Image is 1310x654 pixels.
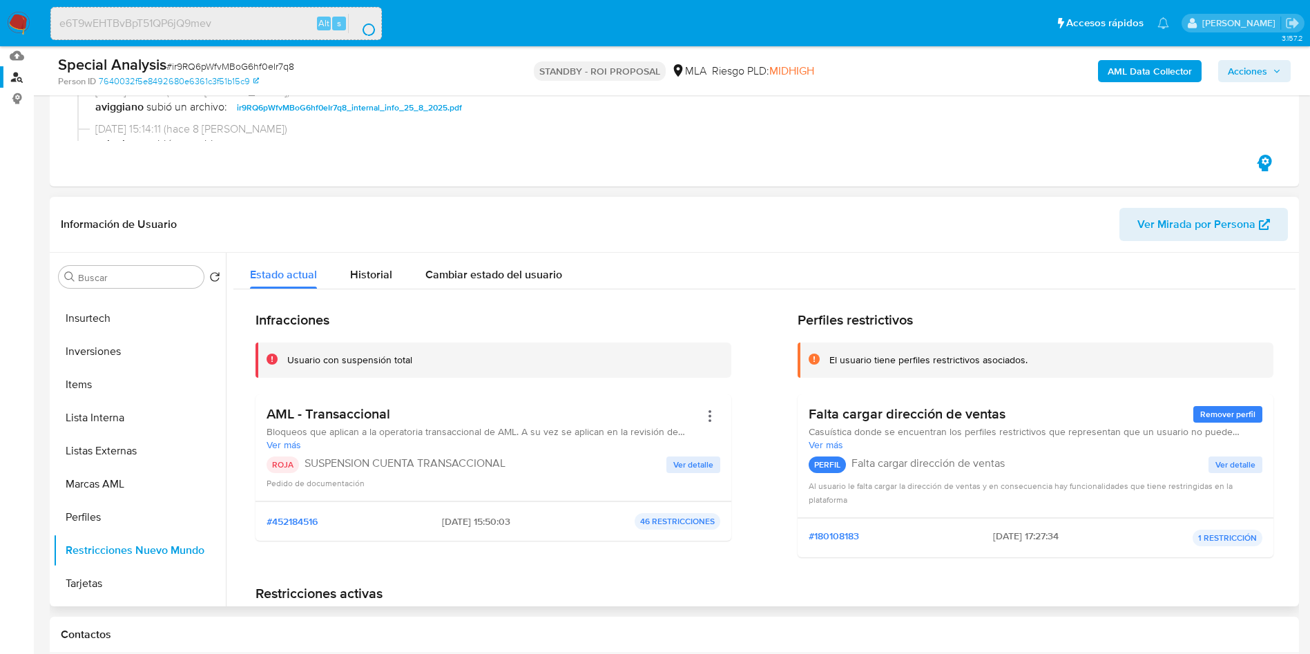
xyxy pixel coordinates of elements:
[51,15,381,32] input: Buscar usuario o caso...
[1066,16,1144,30] span: Accesos rápidos
[1282,32,1303,44] span: 3.157.2
[237,99,462,116] span: ir9RQ6pWfvMBoG6hf0eIr7q8_internal_info_25_8_2025.pdf
[78,271,198,284] input: Buscar
[1119,208,1288,241] button: Ver Mirada por Persona
[146,99,227,116] span: subió un archivo:
[534,61,666,81] p: STANDBY - ROI PROPOSAL
[166,59,294,73] span: # ir9RQ6pWfvMBoG6hf0eIr7q8
[58,75,96,88] b: Person ID
[53,401,226,434] button: Lista Interna
[209,271,220,287] button: Volver al orden por defecto
[58,53,166,75] b: Special Analysis
[237,137,464,153] span: ir9RQ6pWfvMBoG6hf0eIr7q8_external_info_25_8_2025.pdf
[230,137,471,153] button: ir9RQ6pWfvMBoG6hf0eIr7q8_external_info_25_8_2025.pdf
[671,64,706,79] div: MLA
[99,75,259,88] a: 7640032f5e8492680e6361c3f51b15c9
[1098,60,1202,82] button: AML Data Collector
[1202,17,1280,30] p: gustavo.deseta@mercadolibre.com
[53,368,226,401] button: Items
[53,600,226,633] button: CBT
[146,137,227,153] span: subió un archivo:
[1157,17,1169,29] a: Notificaciones
[1137,208,1255,241] span: Ver Mirada por Persona
[53,302,226,335] button: Insurtech
[95,99,144,116] b: aviggiano
[230,99,469,116] button: ir9RQ6pWfvMBoG6hf0eIr7q8_internal_info_25_8_2025.pdf
[348,14,376,33] button: search-icon
[1108,60,1192,82] b: AML Data Collector
[769,63,814,79] span: MIDHIGH
[64,271,75,282] button: Buscar
[53,335,226,368] button: Inversiones
[53,468,226,501] button: Marcas AML
[53,534,226,567] button: Restricciones Nuevo Mundo
[61,218,177,231] h1: Información de Usuario
[53,567,226,600] button: Tarjetas
[61,628,1288,642] h1: Contactos
[337,17,341,30] span: s
[318,17,329,30] span: Alt
[712,64,814,79] span: Riesgo PLD:
[53,434,226,468] button: Listas Externas
[1285,16,1300,30] a: Salir
[53,501,226,534] button: Perfiles
[1228,60,1267,82] span: Acciones
[1218,60,1291,82] button: Acciones
[95,122,1266,137] span: [DATE] 15:14:11 (hace 8 [PERSON_NAME])
[95,137,144,153] b: aviggiano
